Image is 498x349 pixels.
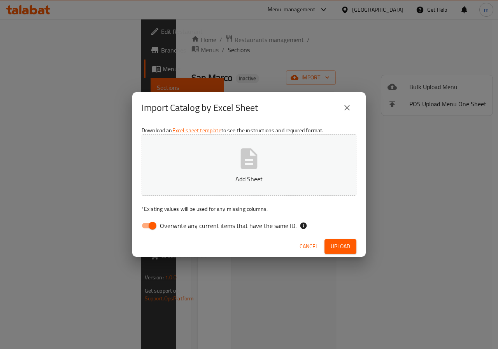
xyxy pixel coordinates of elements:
span: Cancel [300,242,318,251]
div: Download an to see the instructions and required format. [132,123,366,236]
span: Upload [331,242,350,251]
button: Add Sheet [142,134,356,196]
button: Cancel [296,239,321,254]
p: Add Sheet [154,174,344,184]
a: Excel sheet template [172,125,221,135]
button: close [338,98,356,117]
button: Upload [324,239,356,254]
h2: Import Catalog by Excel Sheet [142,102,258,114]
span: Overwrite any current items that have the same ID. [160,221,296,230]
svg: If the overwrite option isn't selected, then the items that match an existing ID will be ignored ... [300,222,307,230]
p: Existing values will be used for any missing columns. [142,205,356,213]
